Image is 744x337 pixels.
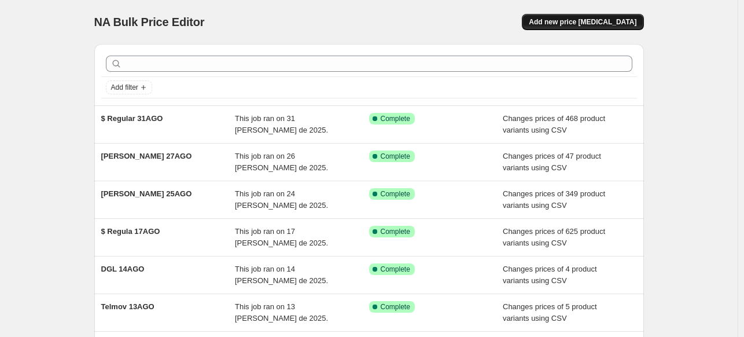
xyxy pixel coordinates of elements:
span: Changes prices of 5 product variants using CSV [503,302,597,323]
span: [PERSON_NAME] 25AGO [101,189,192,198]
span: Changes prices of 468 product variants using CSV [503,114,605,134]
span: $ Regular 31AGO [101,114,163,123]
span: This job ran on 17 [PERSON_NAME] de 2025. [235,227,328,247]
span: NA Bulk Price Editor [94,16,205,28]
span: Complete [381,189,410,199]
span: Add filter [111,83,138,92]
span: Changes prices of 47 product variants using CSV [503,152,601,172]
span: This job ran on 14 [PERSON_NAME] de 2025. [235,265,328,285]
span: Complete [381,302,410,312]
span: This job ran on 26 [PERSON_NAME] de 2025. [235,152,328,172]
span: $ Regula 17AGO [101,227,160,236]
span: Complete [381,114,410,123]
span: This job ran on 13 [PERSON_NAME] de 2025. [235,302,328,323]
span: Changes prices of 4 product variants using CSV [503,265,597,285]
span: Changes prices of 625 product variants using CSV [503,227,605,247]
span: Complete [381,265,410,274]
span: [PERSON_NAME] 27AGO [101,152,192,160]
span: Add new price [MEDICAL_DATA] [529,17,636,27]
span: Telmov 13AGO [101,302,154,311]
span: Changes prices of 349 product variants using CSV [503,189,605,210]
span: This job ran on 31 [PERSON_NAME] de 2025. [235,114,328,134]
span: This job ran on 24 [PERSON_NAME] de 2025. [235,189,328,210]
span: DGL 14AGO [101,265,145,273]
span: Complete [381,152,410,161]
button: Add filter [106,80,152,94]
span: Complete [381,227,410,236]
button: Add new price [MEDICAL_DATA] [522,14,643,30]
